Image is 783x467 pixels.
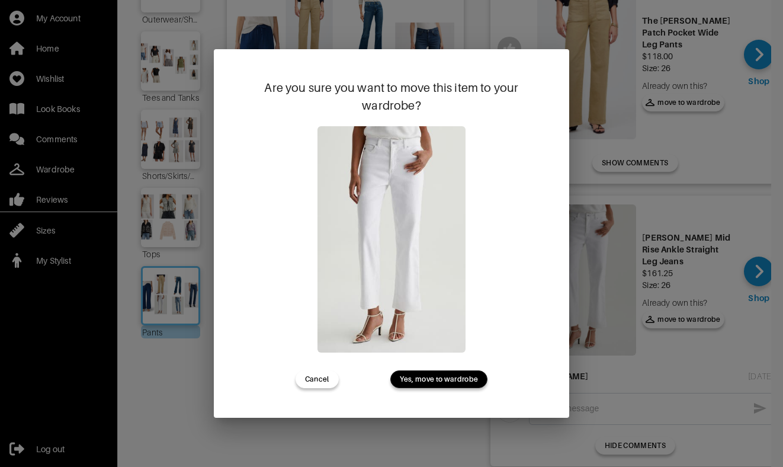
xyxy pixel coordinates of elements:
span: Yes, move to wardrobe [400,374,478,385]
button: Cancel [296,370,339,388]
img: Brinley Mid Rise Ankle Straight Leg Jeans [317,126,466,353]
button: Yes, move to wardrobe [390,370,487,388]
div: Are you sure you want to move this item to your wardrobe? [243,79,540,114]
span: Cancel [305,374,329,385]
